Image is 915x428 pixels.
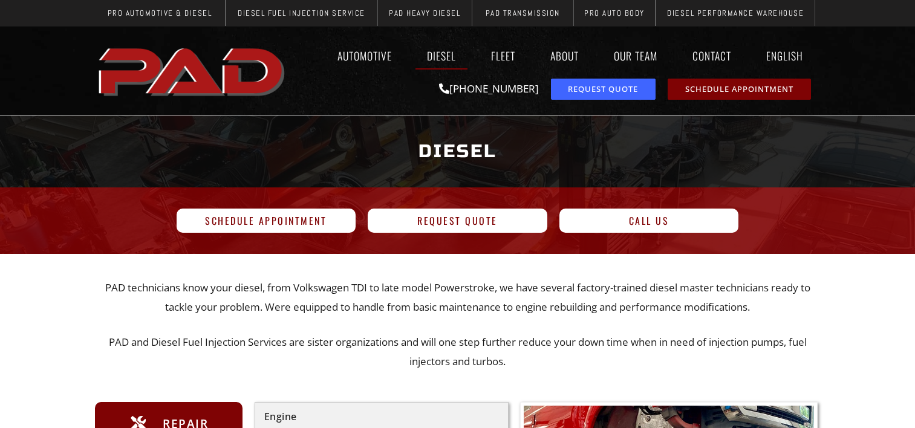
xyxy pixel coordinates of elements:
a: English [755,42,821,70]
p: PAD and Diesel Fuel Injection Services are sister organizations and will one step further reduce ... [95,332,821,372]
p: PAD technicians know your diesel, from Volkswagen TDI to late model Powerstroke, we have several ... [95,278,821,317]
a: Request Quote [368,209,547,233]
a: About [539,42,590,70]
span: Diesel Fuel Injection Service [238,9,365,17]
h1: Diesel [101,129,815,174]
span: Schedule Appointment [685,85,793,93]
a: Contact [681,42,743,70]
span: Pro Auto Body [584,9,645,17]
nav: Menu [291,42,821,70]
span: Schedule Appointment [205,216,327,225]
a: pro automotive and diesel home page [95,38,291,103]
a: Fleet [480,42,527,70]
a: Our Team [602,42,669,70]
a: request a service or repair quote [551,79,656,100]
span: Call Us [629,216,669,225]
a: Call Us [559,209,739,233]
a: [PHONE_NUMBER] [439,82,539,96]
a: Automotive [326,42,403,70]
span: Request Quote [417,216,498,225]
span: Pro Automotive & Diesel [108,9,212,17]
img: The image shows the word "PAD" in bold, red, uppercase letters with a slight shadow effect. [95,38,291,103]
span: PAD Heavy Diesel [389,9,460,17]
a: Schedule Appointment [177,209,356,233]
span: PAD Transmission [486,9,560,17]
span: Request Quote [568,85,638,93]
div: Engine [264,412,499,421]
span: Diesel Performance Warehouse [667,9,804,17]
a: schedule repair or service appointment [668,79,811,100]
a: Diesel [415,42,467,70]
